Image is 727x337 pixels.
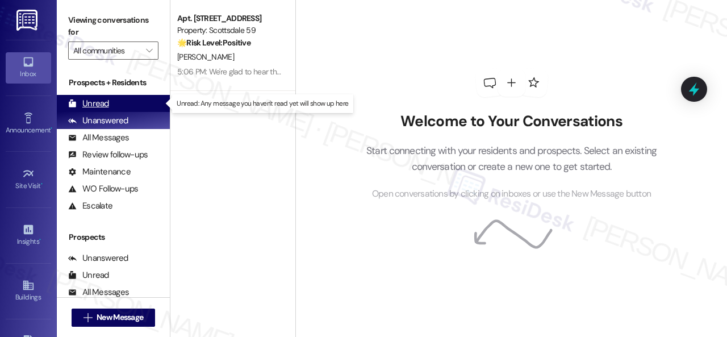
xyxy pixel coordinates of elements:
i:  [83,313,92,322]
button: New Message [72,309,156,327]
span: • [51,124,52,132]
span: [PERSON_NAME] [177,52,234,62]
a: Buildings [6,276,51,306]
label: Viewing conversations for [68,11,158,41]
div: All Messages [68,286,129,298]
div: Property: Scottsdale 59 [177,24,282,36]
span: New Message [97,311,143,323]
strong: 🌟 Risk Level: Positive [177,38,250,48]
div: Escalate [68,200,112,212]
div: Unread [68,269,109,281]
div: Unanswered [68,115,128,127]
div: Maintenance [68,166,131,178]
div: Review follow-ups [68,149,148,161]
div: WO Follow-ups [68,183,138,195]
p: Start connecting with your residents and prospects. Select an existing conversation or create a n... [349,143,674,175]
div: Unanswered [68,252,128,264]
div: All Messages [68,132,129,144]
div: Prospects + Residents [57,77,170,89]
div: Apt. [STREET_ADDRESS] [177,13,282,24]
a: Site Visit • [6,164,51,195]
input: All communities [73,41,140,60]
img: ResiDesk Logo [16,10,40,31]
span: Open conversations by clicking on inboxes or use the New Message button [372,187,651,201]
i:  [146,46,152,55]
a: Inbox [6,52,51,83]
span: • [41,180,43,188]
div: Unread [68,98,109,110]
h2: Welcome to Your Conversations [349,113,674,131]
span: • [39,236,41,244]
a: Insights • [6,220,51,251]
p: Unread: Any message you haven't read yet will show up here [177,99,348,109]
div: Prospects [57,231,170,243]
